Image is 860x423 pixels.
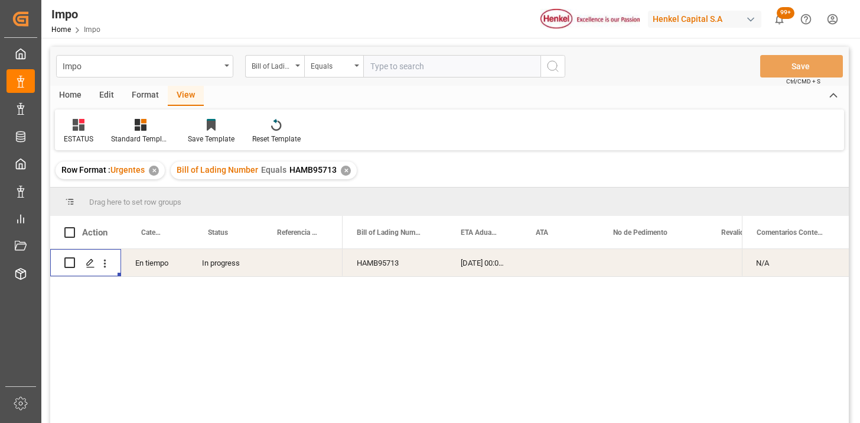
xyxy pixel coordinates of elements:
span: ETA Aduana [461,228,497,237]
span: Ctrl/CMD + S [786,77,820,86]
div: Format [123,86,168,106]
span: Status [208,228,228,237]
div: Standard Templates [111,134,170,144]
span: 99+ [777,7,794,19]
div: Reset Template [252,134,301,144]
button: open menu [304,55,363,78]
div: Action [82,227,107,238]
button: show 101 new notifications [766,6,793,33]
span: Referencia Leschaco [277,228,318,237]
span: Revalidado [721,228,756,237]
span: ATA [536,228,548,237]
div: ✕ [149,166,159,176]
button: search button [540,55,565,78]
span: Row Format : [61,165,110,175]
div: [DATE] 00:00:00 [447,249,522,276]
span: Categoría [141,228,163,237]
div: HAMB95713 [343,249,447,276]
button: Henkel Capital S.A [648,8,766,30]
img: Henkel%20logo.jpg_1689854090.jpg [540,9,640,30]
div: Equals [311,58,351,72]
a: Home [51,25,71,34]
div: In progress [188,249,257,276]
button: Save [760,55,843,78]
div: En tiempo [121,249,188,276]
button: open menu [56,55,233,78]
div: Impo [63,58,220,73]
button: open menu [245,55,304,78]
input: Type to search [363,55,540,78]
div: N/A [742,249,849,276]
div: Home [50,86,90,106]
div: ✕ [341,166,351,176]
div: Henkel Capital S.A [648,11,761,28]
span: No de Pedimento [613,228,667,237]
span: Bill of Lading Number [177,165,258,175]
span: Drag here to set row groups [89,198,181,206]
span: Comentarios Contenedor [757,228,825,237]
button: Help Center [793,6,819,33]
span: Urgentes [110,165,145,175]
div: View [168,86,204,106]
div: ESTATUS [64,134,93,144]
span: Equals [261,165,286,175]
div: Press SPACE to select this row. [742,249,849,277]
div: Bill of Lading Number [252,58,292,72]
div: Impo [51,5,100,23]
div: Save Template [188,134,234,144]
div: Edit [90,86,123,106]
span: HAMB95713 [289,165,337,175]
span: Bill of Lading Number [357,228,422,237]
div: Press SPACE to select this row. [50,249,343,277]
